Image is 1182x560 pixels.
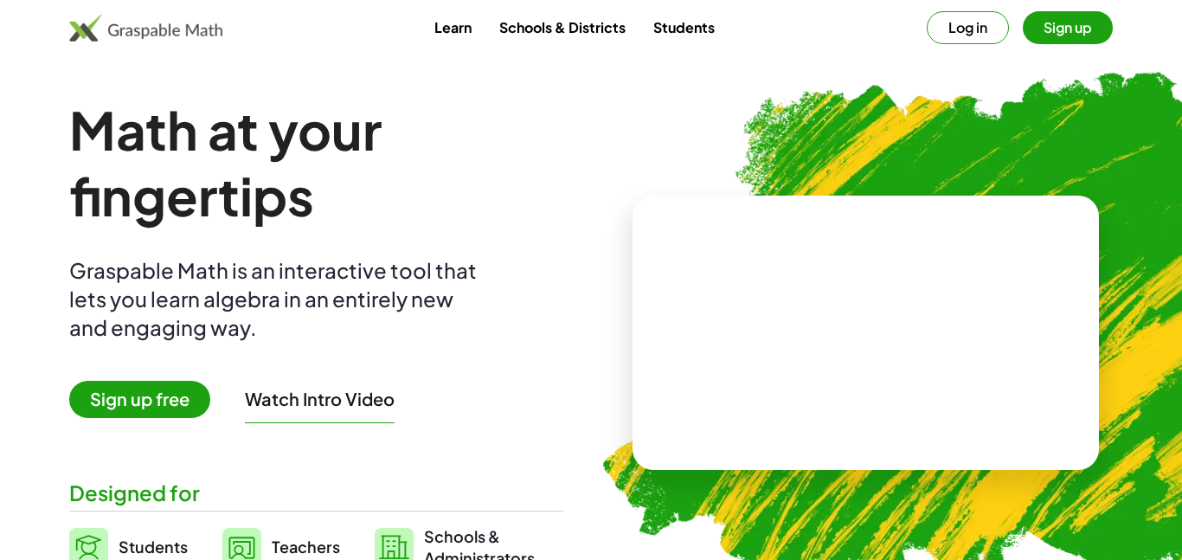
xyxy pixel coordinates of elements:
[69,97,563,229] h1: Math at your fingertips
[69,479,563,507] div: Designed for
[69,381,210,418] span: Sign up free
[927,11,1009,44] button: Log in
[421,11,485,43] a: Learn
[272,537,340,557] span: Teachers
[119,537,188,557] span: Students
[485,11,639,43] a: Schools & Districts
[736,268,996,398] video: What is this? This is dynamic math notation. Dynamic math notation plays a central role in how Gr...
[245,388,395,410] button: Watch Intro Video
[1023,11,1113,44] button: Sign up
[69,256,485,342] div: Graspable Math is an interactive tool that lets you learn algebra in an entirely new and engaging...
[639,11,729,43] a: Students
